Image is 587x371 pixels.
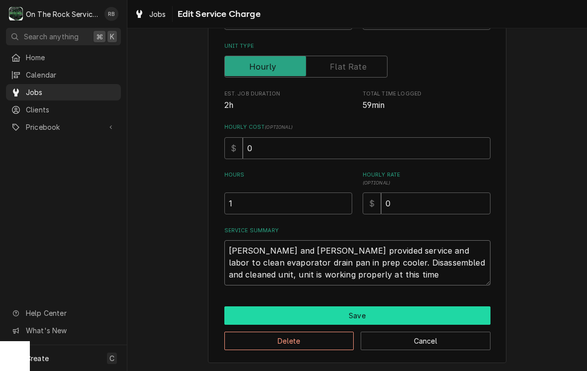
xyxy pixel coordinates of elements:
a: Go to Pricebook [6,119,121,135]
button: Cancel [361,332,490,350]
div: Hourly Cost [224,123,490,159]
div: Ray Beals's Avatar [104,7,118,21]
div: Est. Job Duration [224,90,352,111]
div: $ [363,192,381,214]
span: Calendar [26,70,116,80]
a: Clients [6,101,121,118]
span: Create [26,354,49,363]
div: $ [224,137,243,159]
button: Delete [224,332,354,350]
span: Home [26,52,116,63]
span: ( optional ) [265,124,293,130]
span: Jobs [149,9,166,19]
div: RB [104,7,118,21]
div: [object Object] [224,171,352,214]
span: ( optional ) [363,180,391,185]
span: Help Center [26,308,115,318]
label: Hours [224,171,352,187]
label: Unit Type [224,42,490,50]
a: Go to Help Center [6,305,121,321]
span: Clients [26,104,116,115]
label: Service Summary [224,227,490,235]
span: C [109,353,114,364]
span: K [110,31,114,42]
span: Est. Job Duration [224,90,352,98]
span: Jobs [26,87,116,97]
a: Calendar [6,67,121,83]
div: On The Rock Services's Avatar [9,7,23,21]
textarea: [PERSON_NAME] and [PERSON_NAME] provided service and labor to clean evaporator drain pan in prep ... [224,240,490,285]
div: Total Time Logged [363,90,490,111]
label: Hourly Cost [224,123,490,131]
div: Button Group Row [224,325,490,350]
span: What's New [26,325,115,336]
div: Button Group Row [224,306,490,325]
button: Save [224,306,490,325]
div: Service Summary [224,227,490,285]
span: ⌘ [96,31,103,42]
span: Edit Service Charge [175,7,261,21]
div: On The Rock Services [26,9,99,19]
div: O [9,7,23,21]
label: Hourly Rate [363,171,490,187]
a: Home [6,49,121,66]
span: 2h [224,100,233,110]
div: Button Group [224,306,490,350]
a: Jobs [130,6,170,22]
div: Unit Type [224,42,490,78]
span: Search anything [24,31,79,42]
button: Search anything⌘K [6,28,121,45]
div: [object Object] [363,171,490,214]
span: 59min [363,100,385,110]
a: Go to What's New [6,322,121,339]
span: Total Time Logged [363,99,490,111]
span: Pricebook [26,122,101,132]
span: Total Time Logged [363,90,490,98]
a: Jobs [6,84,121,100]
span: Est. Job Duration [224,99,352,111]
